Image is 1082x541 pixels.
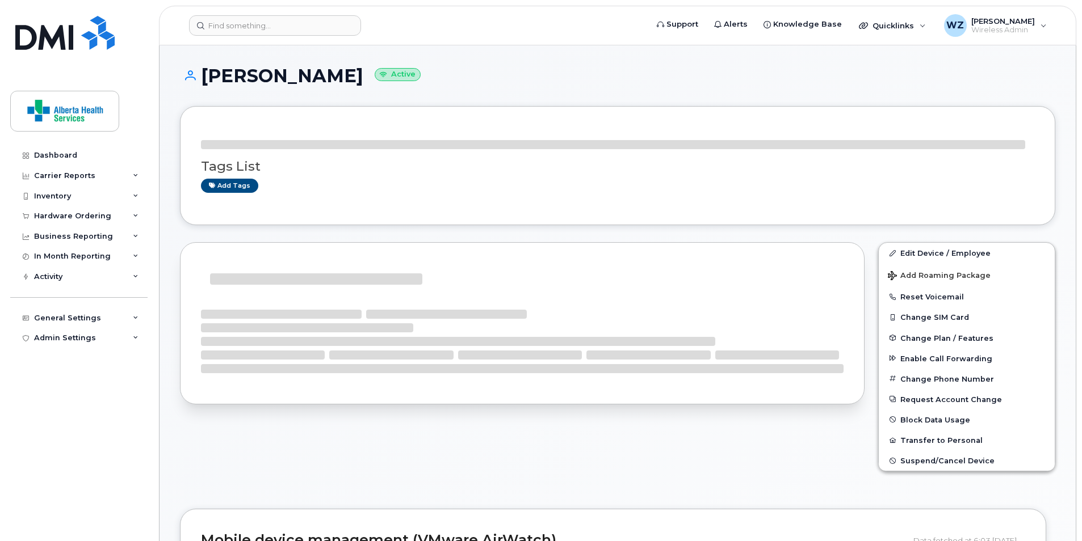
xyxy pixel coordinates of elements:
span: Change Plan / Features [900,333,993,342]
button: Request Account Change [879,389,1055,409]
h1: [PERSON_NAME] [180,66,1055,86]
button: Block Data Usage [879,409,1055,430]
a: Edit Device / Employee [879,243,1055,263]
h3: Tags List [201,159,1034,174]
a: Add tags [201,179,258,193]
button: Add Roaming Package [879,263,1055,286]
button: Transfer to Personal [879,430,1055,450]
button: Change Plan / Features [879,328,1055,348]
span: Add Roaming Package [888,271,991,282]
span: Enable Call Forwarding [900,354,992,362]
button: Enable Call Forwarding [879,348,1055,369]
button: Change Phone Number [879,369,1055,389]
button: Change SIM Card [879,307,1055,327]
small: Active [375,68,421,81]
span: Suspend/Cancel Device [900,457,995,465]
button: Suspend/Cancel Device [879,450,1055,471]
button: Reset Voicemail [879,286,1055,307]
